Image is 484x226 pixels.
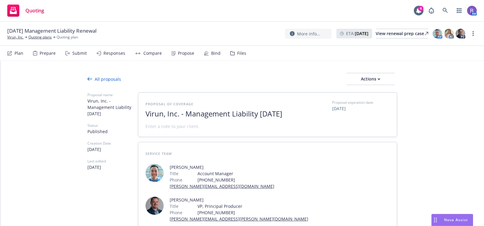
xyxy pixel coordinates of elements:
span: Account Manager [198,170,274,177]
div: Prepare [40,51,56,56]
a: Virun, Inc. [7,34,24,40]
span: Published [87,128,138,135]
img: employee photo [146,197,164,215]
img: photo [433,29,442,38]
a: Quoting [5,2,47,19]
span: Virun, Inc. - Management Liability [DATE] [87,98,138,117]
a: Quoting plans [28,34,52,40]
div: Bind [211,51,221,56]
span: Proposal expiration date [332,100,373,105]
img: photo [467,6,477,15]
span: [PERSON_NAME] [170,197,308,203]
strong: [DATE] [355,31,368,36]
span: Phone [170,177,182,183]
a: [PERSON_NAME][EMAIL_ADDRESS][PERSON_NAME][DOMAIN_NAME] [170,216,308,222]
img: photo [456,29,465,38]
span: [DATE] [332,105,390,112]
div: Submit [72,51,87,56]
span: Proposal of coverage [146,102,193,106]
a: Search [439,5,451,17]
img: photo [444,29,454,38]
button: Actions [346,73,395,85]
div: Responses [103,51,125,56]
span: Quoting plan [57,34,78,40]
span: Status [87,123,138,128]
span: Virun, Inc. - Management Liability [DATE] [146,110,294,118]
span: [PERSON_NAME] [170,164,274,170]
div: Drag to move [432,214,439,226]
span: Title [170,170,178,177]
span: Creation Date [87,141,138,146]
img: employee photo [146,164,164,182]
a: View renewal prep case [376,29,428,38]
a: Report a Bug [425,5,437,17]
div: Plan [15,51,23,56]
span: Title [170,203,178,209]
span: Nova Assist [444,217,468,222]
a: Switch app [453,5,465,17]
span: [PHONE_NUMBER] [198,177,274,183]
div: Files [237,51,246,56]
a: more [469,30,477,37]
div: All proposals [87,76,121,82]
span: [DATE] [87,146,138,152]
span: More info... [297,31,320,37]
a: [PERSON_NAME][EMAIL_ADDRESS][DOMAIN_NAME] [170,183,274,189]
button: More info... [285,29,332,39]
span: VP, Principal Producer [198,203,308,209]
div: 4 [418,6,423,11]
div: Compare [143,51,162,56]
span: ETA : [346,30,368,37]
span: Proposal name [87,92,138,98]
button: Nova Assist [431,214,473,226]
div: Propose [178,51,194,56]
span: Quoting [25,8,44,13]
span: Service Team [146,151,172,156]
span: [DATE] Management Liability Renewal [7,27,96,34]
span: [DATE] [87,164,138,170]
span: Phone [170,209,182,216]
span: [PHONE_NUMBER] [198,209,308,216]
span: Last edited [87,159,138,164]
